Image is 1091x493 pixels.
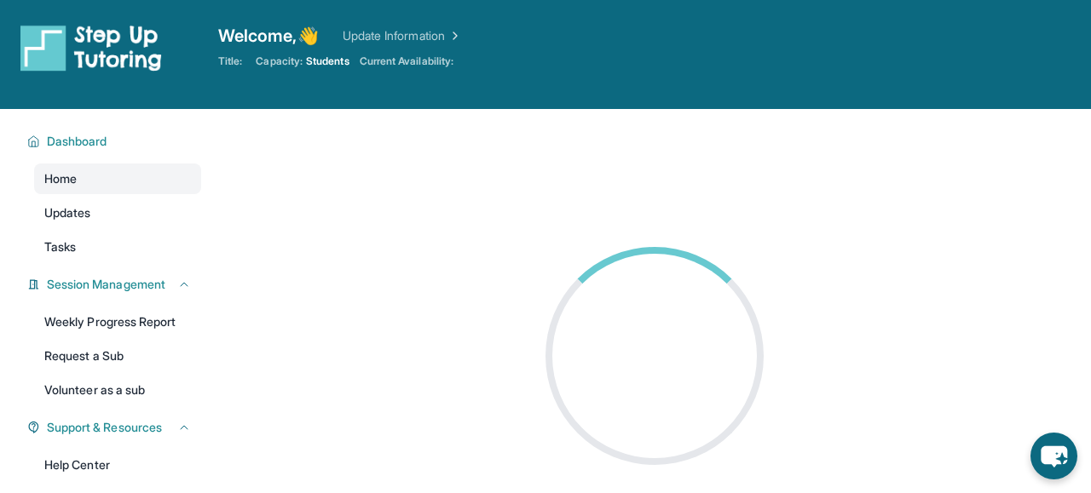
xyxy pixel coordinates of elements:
span: Title: [218,54,242,68]
span: Welcome, 👋 [218,24,319,48]
span: Home [44,170,77,187]
a: Request a Sub [34,341,201,371]
button: Dashboard [40,133,191,150]
img: Chevron Right [445,27,462,44]
a: Updates [34,198,201,228]
a: Home [34,163,201,194]
span: Current Availability: [360,54,453,68]
button: Session Management [40,276,191,293]
span: Capacity: [256,54,303,68]
a: Update Information [343,27,462,44]
img: logo [20,24,162,72]
a: Help Center [34,450,201,480]
a: Tasks [34,232,201,262]
button: chat-button [1030,433,1077,479]
span: Students [306,54,349,68]
a: Volunteer as a sub [34,375,201,405]
span: Session Management [47,276,165,293]
span: Updates [44,204,91,221]
button: Support & Resources [40,419,191,436]
span: Dashboard [47,133,107,150]
span: Tasks [44,238,76,255]
span: Support & Resources [47,419,162,436]
a: Weekly Progress Report [34,307,201,337]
